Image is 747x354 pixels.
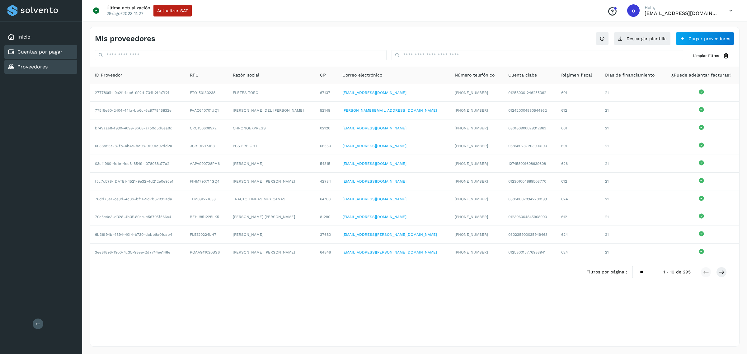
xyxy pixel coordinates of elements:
[342,126,406,130] a: [EMAIL_ADDRESS][DOMAIN_NAME]
[645,5,719,10] p: Hola,
[508,72,537,78] span: Cuenta clabe
[663,269,691,275] span: 1 - 10 de 295
[455,161,488,166] span: [PHONE_NUMBER]
[342,72,382,78] span: Correo electrónico
[320,72,326,78] span: CP
[600,226,664,244] td: 21
[455,108,488,113] span: [PHONE_NUMBER]
[556,102,600,119] td: 612
[455,126,488,130] span: [PHONE_NUMBER]
[90,102,185,119] td: 775f5e60-2404-44fa-bb6c-6a977845832e
[185,173,228,190] td: FIHM790714GQ4
[315,173,337,190] td: 42734
[90,208,185,226] td: 70e5e4e3-d328-4b3f-80ae-e56705f566a4
[556,119,600,137] td: 601
[600,137,664,155] td: 21
[600,102,664,119] td: 21
[315,84,337,102] td: 67137
[185,244,228,261] td: ROAA941020SS6
[90,226,185,244] td: 6b36f94b-4894-40f4-b730-dcbb8a01cab4
[600,119,664,137] td: 21
[503,102,556,119] td: 012420004880544952
[4,30,77,44] div: Inicio
[185,102,228,119] td: PAAC640701UQ1
[503,119,556,137] td: 030180900029312963
[342,197,406,201] a: [EMAIL_ADDRESS][DOMAIN_NAME]
[342,91,406,95] a: [EMAIL_ADDRESS][DOMAIN_NAME]
[503,190,556,208] td: 058580028342200193
[90,190,185,208] td: 78dd75e1-ce3d-4c0b-bf11-9d7b62933ada
[600,244,664,261] td: 21
[315,226,337,244] td: 37680
[228,84,315,102] td: FLETES TORO
[90,155,185,173] td: 03cf1960-4e1e-4ee8-8549-1078088a77a2
[228,190,315,208] td: TRACTO LINEAS MEXICANAS
[153,5,192,16] button: Actualizar SAT
[600,190,664,208] td: 21
[90,84,185,102] td: 2777809b-0c2f-4cb6-992d-734b2ffc7f2f
[315,102,337,119] td: 52149
[342,215,406,219] a: [EMAIL_ADDRESS][DOMAIN_NAME]
[561,72,592,78] span: Régimen fiscal
[315,119,337,137] td: 02120
[315,208,337,226] td: 81290
[315,190,337,208] td: 64700
[693,53,719,58] span: Limpiar filtros
[228,226,315,244] td: [PERSON_NAME]
[4,45,77,59] div: Cuentas por pagar
[556,190,600,208] td: 624
[185,119,228,137] td: CRO1506089X2
[600,173,664,190] td: 21
[315,137,337,155] td: 66550
[228,119,315,137] td: CHRONOEXPRESS
[503,137,556,155] td: 058580237203900190
[556,208,600,226] td: 612
[157,8,188,13] span: Actualizar SAT
[17,34,31,40] a: Inicio
[90,173,185,190] td: f5c7c578-[DATE]-4521-9e32-4d212e0e95e1
[185,226,228,244] td: FLE120224LH7
[4,60,77,74] div: Proveedores
[556,173,600,190] td: 612
[106,5,150,11] p: Última actualización
[233,72,259,78] span: Razón social
[600,155,664,173] td: 21
[342,232,437,237] a: [EMAIL_ADDRESS][PERSON_NAME][DOMAIN_NAME]
[600,84,664,102] td: 21
[185,137,228,155] td: JCR191217JE3
[556,137,600,155] td: 601
[106,11,143,16] p: 29/ago/2023 11:27
[342,161,406,166] a: [EMAIL_ADDRESS][DOMAIN_NAME]
[190,72,199,78] span: RFC
[455,144,488,148] span: [PHONE_NUMBER]
[688,50,734,62] button: Limpiar filtros
[185,208,228,226] td: BEHJ851225LK5
[185,84,228,102] td: FTO150130238
[315,244,337,261] td: 64846
[605,72,655,78] span: Días de financiamiento
[614,32,671,45] button: Descargar plantilla
[676,32,734,45] button: Cargar proveedores
[90,137,185,155] td: 0038b55a-87fb-4b4e-be08-91091e92dd2a
[95,72,122,78] span: ID Proveedor
[228,244,315,261] td: [PERSON_NAME] [PERSON_NAME]
[228,208,315,226] td: [PERSON_NAME] [PERSON_NAME]
[228,102,315,119] td: [PERSON_NAME] DEL [PERSON_NAME]
[90,119,185,137] td: b749aae8-f930-4099-8b68-a7b9d5d8ea8c
[95,34,155,43] h4: Mis proveedores
[503,244,556,261] td: 012580015776983941
[342,144,406,148] a: [EMAIL_ADDRESS][DOMAIN_NAME]
[503,173,556,190] td: 012301004889503770
[228,155,315,173] td: [PERSON_NAME]
[455,197,488,201] span: [PHONE_NUMBER]
[556,155,600,173] td: 626
[503,84,556,102] td: 012580001246255362
[455,91,488,95] span: [PHONE_NUMBER]
[455,250,488,254] span: [PHONE_NUMBER]
[455,179,488,184] span: [PHONE_NUMBER]
[503,155,556,173] td: 127458001608639608
[586,269,627,275] span: Filtros por página :
[185,155,228,173] td: AAPA990728PM6
[556,244,600,261] td: 624
[342,179,406,184] a: [EMAIL_ADDRESS][DOMAIN_NAME]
